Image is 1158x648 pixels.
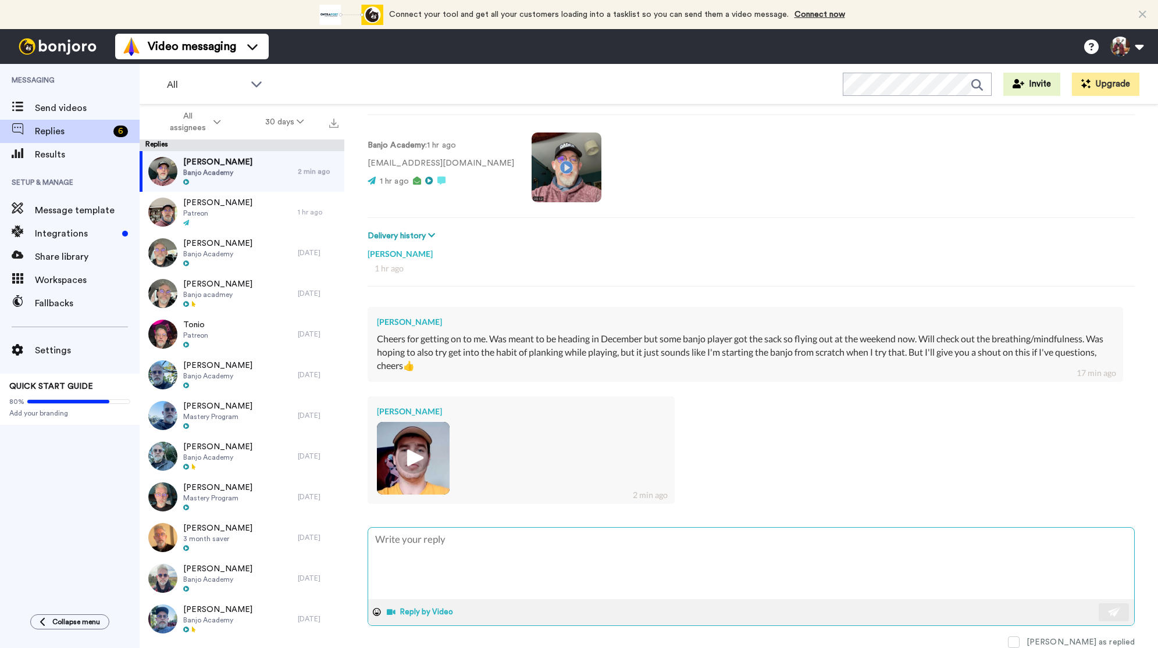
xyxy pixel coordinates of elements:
a: [PERSON_NAME]Banjo Academy[DATE] [140,599,344,639]
a: [PERSON_NAME]Mastery Program[DATE] [140,395,344,436]
span: [PERSON_NAME] [183,604,252,615]
div: 6 [113,126,128,137]
img: 8d0f8930-841c-4a87-ae0c-8885980552c4-thumb.jpg [148,523,177,552]
span: Banjo Academy [183,615,252,625]
span: [PERSON_NAME] [183,156,252,168]
span: [PERSON_NAME] [183,400,252,412]
a: Connect now [794,10,845,19]
img: 207f574f-ab6e-4be1-a6e0-bc459fe10c99-thumb.jpg [148,279,177,308]
div: Cheers for getting on to me. Was meant to be heading in December but some banjo player got the sa... [377,332,1114,373]
span: Patreon [183,209,252,218]
span: Fallbacks [35,296,140,310]
div: [DATE] [298,492,339,502]
span: Workspaces [35,273,140,287]
a: [PERSON_NAME]Banjo acadmey[DATE] [140,273,344,314]
div: animation [319,5,383,25]
div: 2 min ago [298,167,339,176]
img: 69e7e444-8aa1-45f1-b2d1-cc3f299eb852-thumb.jpg [148,360,177,389]
img: ic_play_thick.png [397,442,429,474]
span: Settings [35,343,140,357]
div: [DATE] [298,248,339,257]
span: Add your branding [9,409,130,418]
div: 1 hr ago [375,263,1128,274]
a: [PERSON_NAME]3 month saver[DATE] [140,517,344,558]
span: QUICK START GUIDE [9,382,93,391]
img: vm-color.svg [122,37,141,56]
div: [PERSON_NAME] [368,242,1135,260]
span: Mastery Program [183,412,252,421]
span: Replies [35,124,109,138]
span: Connect your tool and get all your customers loading into a tasklist so you can send them a video... [389,10,789,19]
img: send-white.svg [1108,607,1121,617]
span: Results [35,148,140,162]
img: 125b2ba6-9048-4a62-8159-980ee073fea6-thumb.jpg [148,238,177,267]
a: [PERSON_NAME]Banjo Academy[DATE] [140,558,344,599]
a: TonioPatreon[DATE] [140,314,344,355]
span: Banjo acadmey [183,290,252,299]
img: bj-logo-header-white.svg [14,38,101,55]
div: [DATE] [298,533,339,542]
img: 68314f4a-0730-4856-ab44-38d02025c641-thumb.jpg [148,401,177,430]
div: 17 min ago [1077,367,1116,379]
span: [PERSON_NAME] [183,238,252,249]
a: [PERSON_NAME]Banjo Academy[DATE] [140,232,344,273]
span: Message template [35,203,140,217]
img: 5a536699-0e54-4cb0-8fef-4810c36a2b36-thumb.jpg [148,320,177,349]
button: Delivery history [368,230,439,242]
img: 7dbaf25a-f265-4034-b66a-bfbe0f5308cf-thumb.jpg [148,198,177,227]
span: Banjo Academy [183,249,252,259]
button: Upgrade [1072,73,1139,96]
span: [PERSON_NAME] [183,522,252,534]
a: [PERSON_NAME]Mastery Program[DATE] [140,477,344,517]
span: Banjo Academy [183,453,252,462]
span: Patreon [183,331,208,340]
a: [PERSON_NAME]Banjo Academy[DATE] [140,436,344,477]
span: 1 hr ago [380,177,409,185]
div: [DATE] [298,411,339,420]
p: : 1 hr ago [368,139,514,152]
img: 6833cede-8923-4ac9-b2a6-e40b50a598ff-thumb.jpg [148,564,177,593]
span: Video messaging [148,38,236,55]
span: [PERSON_NAME] [183,482,252,493]
span: Share library [35,250,140,264]
button: Export all results that match these filters now. [326,113,342,131]
button: All assignees [142,106,243,138]
span: Integrations [35,227,117,241]
div: [DATE] [298,614,339,624]
span: [PERSON_NAME] [183,197,252,209]
p: [EMAIL_ADDRESS][DOMAIN_NAME] [368,157,514,170]
div: [PERSON_NAME] [377,316,1114,328]
span: All [167,78,245,92]
div: [PERSON_NAME] [377,406,665,417]
span: Banjo Academy [183,575,252,584]
img: 58759055-bf48-4437-97bb-ef15b7a2f030-thumb.jpg [148,604,177,633]
button: Invite [1003,73,1060,96]
span: Mastery Program [183,493,252,503]
img: cff177af-e7d8-4566-95f7-e2f17493d502-thumb.jpg [377,422,450,495]
img: eaa97622-097f-4e5e-80d7-7d6a8d3cbb7f-thumb.jpg [148,157,177,186]
span: 3 month saver [183,534,252,543]
span: All assignees [164,110,211,134]
div: [DATE] [298,452,339,461]
a: [PERSON_NAME]Banjo Academy[DATE] [140,355,344,395]
img: export.svg [329,119,339,128]
button: Reply by Video [386,603,457,621]
div: [DATE] [298,330,339,339]
div: [PERSON_NAME] as replied [1027,636,1135,648]
span: Banjo Academy [183,371,252,381]
img: c01d1646-0bfb-4f85-9c0d-b6461f4c9f7e-thumb.jpg [148,482,177,511]
span: Tonio [183,319,208,331]
span: Banjo Academy [183,168,252,177]
span: [PERSON_NAME] [183,278,252,290]
a: [PERSON_NAME]Banjo Academy2 min ago [140,151,344,192]
div: 2 min ago [633,489,668,501]
span: Collapse menu [52,617,100,626]
button: 30 days [243,112,326,133]
div: [DATE] [298,574,339,583]
img: ddd9b41c-a550-479f-bf53-2582fca76cd4-thumb.jpg [148,442,177,471]
div: Replies [140,139,344,151]
span: 80% [9,397,24,406]
div: [DATE] [298,289,339,298]
div: [DATE] [298,370,339,380]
